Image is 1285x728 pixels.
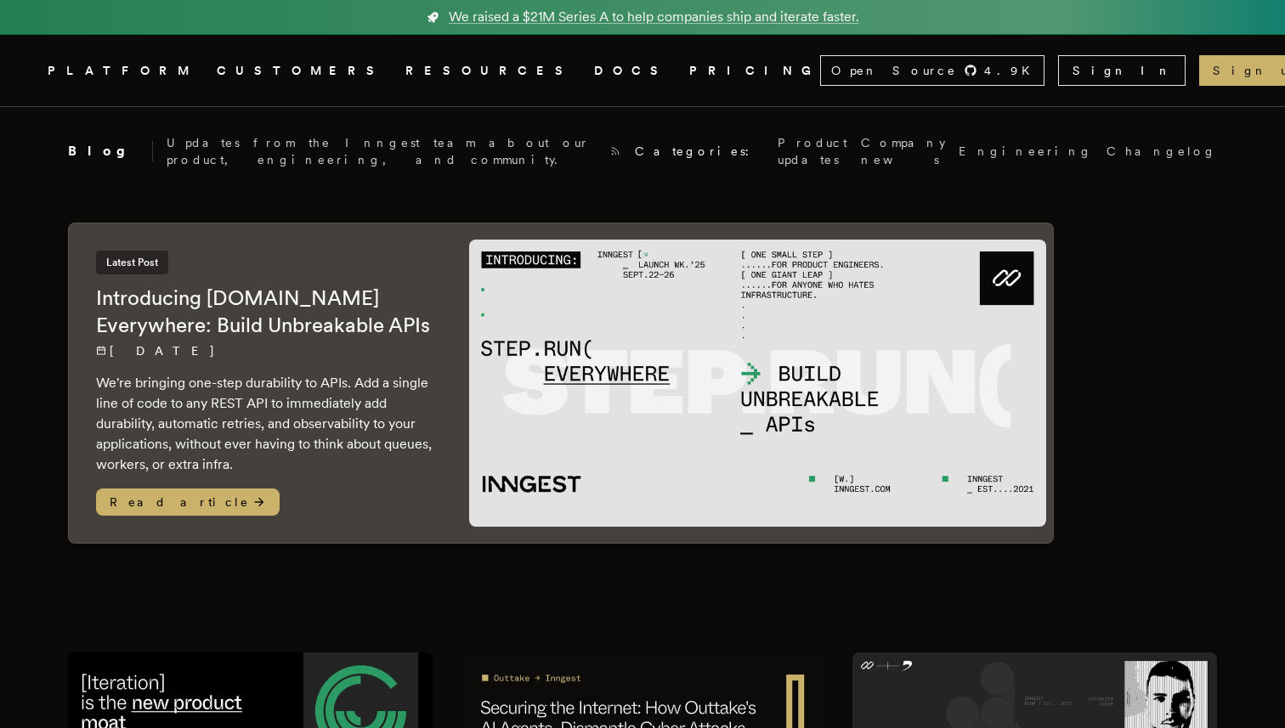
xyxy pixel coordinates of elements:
a: Product updates [778,134,847,168]
span: Open Source [831,62,957,79]
button: RESOURCES [405,60,574,82]
span: 4.9 K [984,62,1040,79]
a: Engineering [959,143,1093,160]
span: Categories: [635,143,764,160]
a: DOCS [594,60,669,82]
span: Latest Post [96,251,168,274]
h2: Blog [68,141,153,161]
h2: Introducing [DOMAIN_NAME] Everywhere: Build Unbreakable APIs [96,285,435,339]
a: Company news [861,134,945,168]
p: Updates from the Inngest team about our product, engineering, and community. [167,134,596,168]
span: Read article [96,488,280,516]
a: PRICING [689,60,820,82]
a: CUSTOMERS [217,60,385,82]
a: Sign In [1058,55,1186,86]
a: Latest PostIntroducing [DOMAIN_NAME] Everywhere: Build Unbreakable APIs[DATE] We're bringing one-... [68,223,1054,544]
a: Changelog [1107,143,1217,160]
img: Featured image for Introducing Step.Run Everywhere: Build Unbreakable APIs blog post [469,240,1046,528]
span: We raised a $21M Series A to help companies ship and iterate faster. [449,7,859,27]
p: [DATE] [96,342,435,359]
p: We're bringing one-step durability to APIs. Add a single line of code to any REST API to immediat... [96,373,435,475]
button: PLATFORM [48,60,196,82]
